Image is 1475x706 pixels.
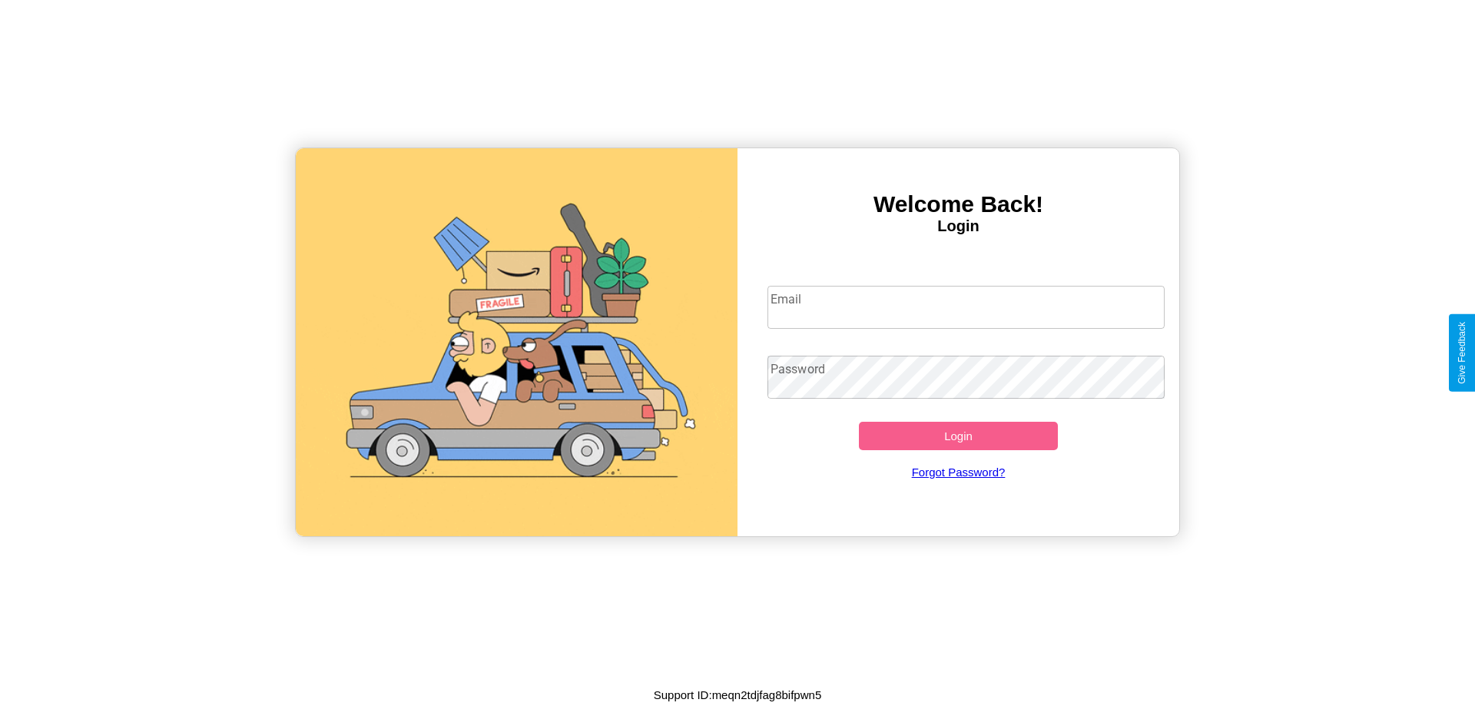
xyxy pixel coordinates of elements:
[1457,322,1467,384] div: Give Feedback
[654,684,821,705] p: Support ID: meqn2tdjfag8bifpwn5
[760,450,1158,494] a: Forgot Password?
[859,422,1058,450] button: Login
[737,217,1179,235] h4: Login
[296,148,737,536] img: gif
[737,191,1179,217] h3: Welcome Back!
